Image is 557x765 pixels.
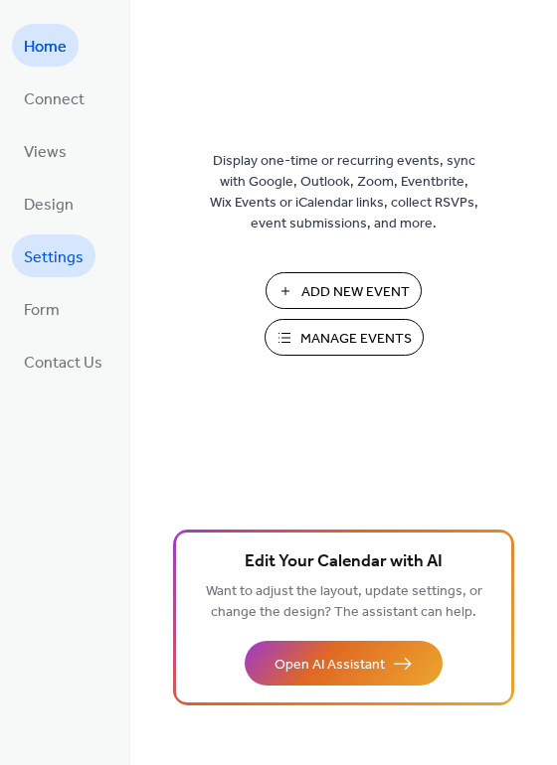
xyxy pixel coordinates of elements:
a: Views [12,129,79,172]
span: Connect [24,84,85,115]
button: Open AI Assistant [245,641,443,686]
a: Design [12,182,86,225]
span: Home [24,32,67,63]
button: Add New Event [266,272,422,309]
span: Open AI Assistant [275,655,385,676]
a: Contact Us [12,340,114,382]
span: Manage Events [300,329,412,350]
span: Contact Us [24,348,102,379]
span: Add New Event [301,282,410,303]
span: Form [24,295,60,326]
span: Want to adjust the layout, update settings, or change the design? The assistant can help. [206,578,482,626]
button: Manage Events [265,319,424,356]
a: Connect [12,76,96,119]
a: Settings [12,234,95,277]
a: Home [12,24,79,67]
span: Settings [24,242,84,273]
span: Display one-time or recurring events, sync with Google, Outlook, Zoom, Eventbrite, Wix Events or ... [210,151,478,234]
span: Design [24,190,74,221]
span: Views [24,137,67,168]
span: Edit Your Calendar with AI [245,548,443,576]
a: Form [12,287,72,330]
